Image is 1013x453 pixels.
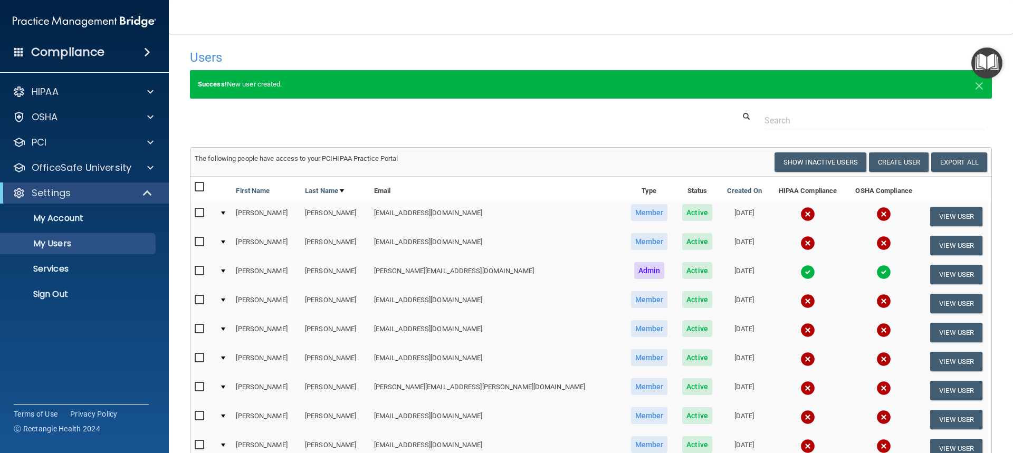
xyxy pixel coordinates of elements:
[13,161,154,174] a: OfficeSafe University
[930,294,982,313] button: View User
[370,202,623,231] td: [EMAIL_ADDRESS][DOMAIN_NAME]
[7,213,151,224] p: My Account
[13,85,154,98] a: HIPAA
[301,202,370,231] td: [PERSON_NAME]
[769,177,846,202] th: HIPAA Compliance
[719,318,769,347] td: [DATE]
[930,381,982,400] button: View User
[775,152,866,172] button: Show Inactive Users
[876,410,891,425] img: cross.ca9f0e7f.svg
[719,289,769,318] td: [DATE]
[198,80,227,88] strong: Success!
[631,204,668,221] span: Member
[719,260,769,289] td: [DATE]
[31,45,104,60] h4: Compliance
[32,161,131,174] p: OfficeSafe University
[719,347,769,376] td: [DATE]
[13,187,153,199] a: Settings
[232,405,301,434] td: [PERSON_NAME]
[719,231,769,260] td: [DATE]
[682,233,712,250] span: Active
[719,202,769,231] td: [DATE]
[631,349,668,366] span: Member
[370,376,623,405] td: [PERSON_NAME][EMAIL_ADDRESS][PERSON_NAME][DOMAIN_NAME]
[32,136,46,149] p: PCI
[682,204,712,221] span: Active
[682,262,712,279] span: Active
[930,207,982,226] button: View User
[800,323,815,338] img: cross.ca9f0e7f.svg
[32,187,71,199] p: Settings
[869,152,929,172] button: Create User
[301,289,370,318] td: [PERSON_NAME]
[764,111,984,130] input: Search
[876,323,891,338] img: cross.ca9f0e7f.svg
[719,376,769,405] td: [DATE]
[800,207,815,221] img: cross.ca9f0e7f.svg
[974,74,984,95] span: ×
[370,289,623,318] td: [EMAIL_ADDRESS][DOMAIN_NAME]
[846,177,921,202] th: OSHA Compliance
[370,260,623,289] td: [PERSON_NAME][EMAIL_ADDRESS][DOMAIN_NAME]
[370,318,623,347] td: [EMAIL_ADDRESS][DOMAIN_NAME]
[800,410,815,425] img: cross.ca9f0e7f.svg
[876,207,891,221] img: cross.ca9f0e7f.svg
[305,185,344,197] a: Last Name
[876,236,891,250] img: cross.ca9f0e7f.svg
[800,294,815,309] img: cross.ca9f0e7f.svg
[13,11,156,32] img: PMB logo
[876,352,891,367] img: cross.ca9f0e7f.svg
[232,231,301,260] td: [PERSON_NAME]
[370,347,623,376] td: [EMAIL_ADDRESS][DOMAIN_NAME]
[631,233,668,250] span: Member
[370,405,623,434] td: [EMAIL_ADDRESS][DOMAIN_NAME]
[232,260,301,289] td: [PERSON_NAME]
[682,349,712,366] span: Active
[682,378,712,395] span: Active
[800,236,815,250] img: cross.ca9f0e7f.svg
[876,294,891,309] img: cross.ca9f0e7f.svg
[190,70,992,99] div: New user created.
[195,155,398,162] span: The following people have access to your PCIHIPAA Practice Portal
[232,347,301,376] td: [PERSON_NAME]
[930,265,982,284] button: View User
[301,318,370,347] td: [PERSON_NAME]
[631,407,668,424] span: Member
[232,289,301,318] td: [PERSON_NAME]
[876,265,891,279] img: tick.e7d51cea.svg
[974,78,984,91] button: Close
[370,231,623,260] td: [EMAIL_ADDRESS][DOMAIN_NAME]
[930,323,982,342] button: View User
[301,347,370,376] td: [PERSON_NAME]
[971,47,1002,79] button: Open Resource Center
[190,51,651,64] h4: Users
[32,85,59,98] p: HIPAA
[727,185,762,197] a: Created On
[370,177,623,202] th: Email
[682,407,712,424] span: Active
[301,405,370,434] td: [PERSON_NAME]
[800,352,815,367] img: cross.ca9f0e7f.svg
[631,378,668,395] span: Member
[301,260,370,289] td: [PERSON_NAME]
[14,423,100,434] span: Ⓒ Rectangle Health 2024
[32,111,58,123] p: OSHA
[631,291,668,308] span: Member
[631,320,668,337] span: Member
[634,262,665,279] span: Admin
[631,436,668,453] span: Member
[800,381,815,396] img: cross.ca9f0e7f.svg
[13,136,154,149] a: PCI
[682,291,712,308] span: Active
[13,111,154,123] a: OSHA
[931,152,987,172] a: Export All
[930,236,982,255] button: View User
[14,409,58,419] a: Terms of Use
[301,376,370,405] td: [PERSON_NAME]
[232,376,301,405] td: [PERSON_NAME]
[7,238,151,249] p: My Users
[876,381,891,396] img: cross.ca9f0e7f.svg
[301,231,370,260] td: [PERSON_NAME]
[930,410,982,429] button: View User
[7,289,151,300] p: Sign Out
